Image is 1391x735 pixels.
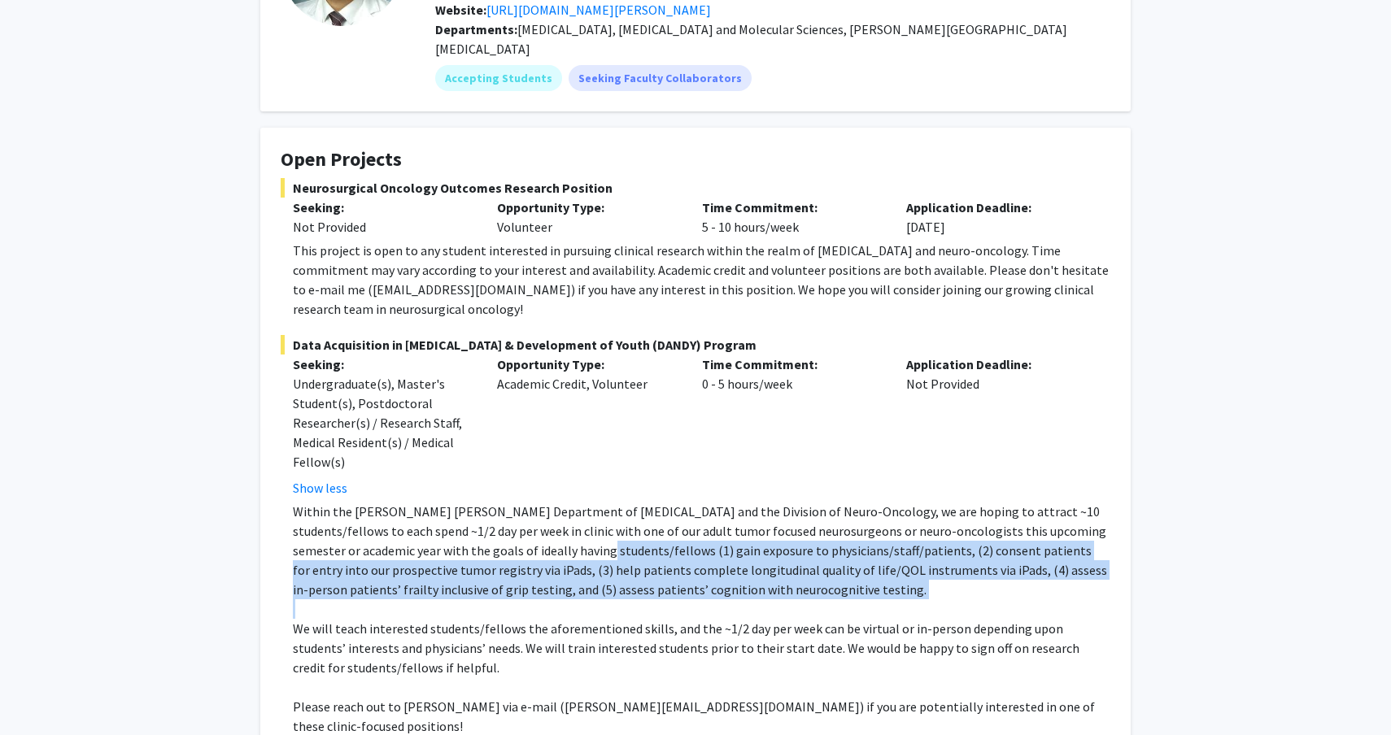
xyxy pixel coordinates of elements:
mat-chip: Accepting Students [435,65,562,91]
p: Opportunity Type: [497,354,677,374]
a: Opens in a new tab [486,2,711,18]
p: Seeking: [293,198,473,217]
div: Not Provided [894,354,1098,498]
span: Data Acquisition in [MEDICAL_DATA] & Development of Youth (DANDY) Program [281,335,1110,354]
button: Show less [293,478,347,498]
div: [DATE] [894,198,1098,237]
div: 0 - 5 hours/week [690,354,894,498]
div: Not Provided [293,217,473,237]
span: Neurosurgical Oncology Outcomes Research Position [281,178,1110,198]
p: Seeking: [293,354,473,374]
p: Opportunity Type: [497,198,677,217]
div: Volunteer [485,198,689,237]
p: Time Commitment: [702,354,882,374]
mat-chip: Seeking Faculty Collaborators [569,65,752,91]
p: Application Deadline: [906,198,1086,217]
p: Within the [PERSON_NAME] [PERSON_NAME] Department of [MEDICAL_DATA] and the Division of Neuro-Onc... [293,502,1110,599]
b: Departments: [435,21,517,37]
div: Academic Credit, Volunteer [485,354,689,498]
p: Application Deadline: [906,354,1086,374]
p: We will teach interested students/fellows the aforementioned skills, and the ~1/2 day per week ca... [293,619,1110,677]
div: 5 - 10 hours/week [690,198,894,237]
span: [MEDICAL_DATA], [MEDICAL_DATA] and Molecular Sciences, [PERSON_NAME][GEOGRAPHIC_DATA][MEDICAL_DATA] [435,21,1067,57]
b: Website: [435,2,486,18]
h4: Open Projects [281,148,1110,172]
iframe: Chat [12,662,69,723]
div: This project is open to any student interested in pursuing clinical research within the realm of ... [293,241,1110,319]
div: Undergraduate(s), Master's Student(s), Postdoctoral Researcher(s) / Research Staff, Medical Resid... [293,374,473,472]
p: Time Commitment: [702,198,882,217]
